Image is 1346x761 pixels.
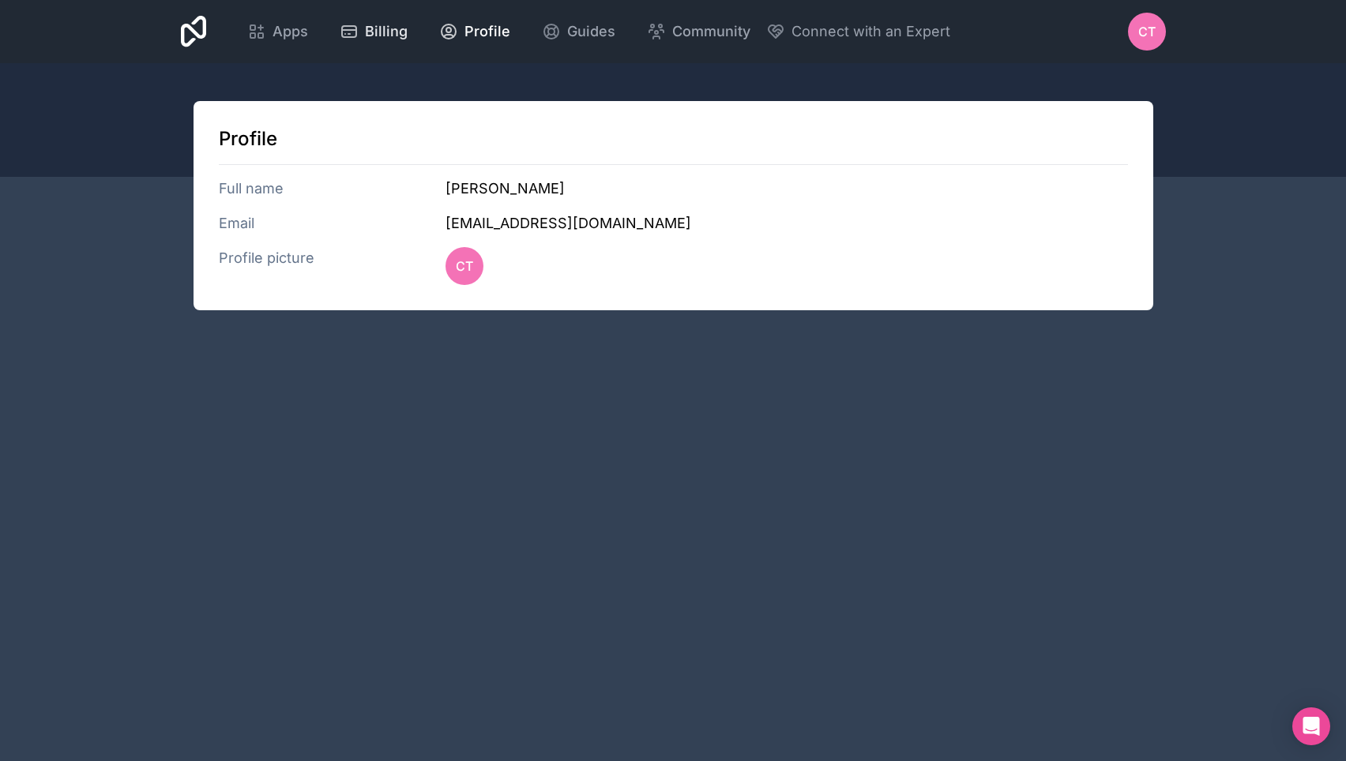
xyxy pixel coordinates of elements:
[446,212,1127,234] h3: [EMAIL_ADDRESS][DOMAIN_NAME]
[427,14,523,49] a: Profile
[273,21,308,43] span: Apps
[766,21,950,43] button: Connect with an Expert
[365,21,408,43] span: Billing
[672,21,750,43] span: Community
[235,14,321,49] a: Apps
[464,21,510,43] span: Profile
[219,126,1128,152] h1: Profile
[327,14,420,49] a: Billing
[791,21,950,43] span: Connect with an Expert
[219,212,446,234] h3: Email
[1138,22,1156,41] span: CT
[456,257,473,276] span: CT
[1292,707,1330,745] div: Open Intercom Messenger
[219,247,446,285] h3: Profile picture
[219,178,446,200] h3: Full name
[634,14,763,49] a: Community
[529,14,628,49] a: Guides
[567,21,615,43] span: Guides
[446,178,1127,200] h3: [PERSON_NAME]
